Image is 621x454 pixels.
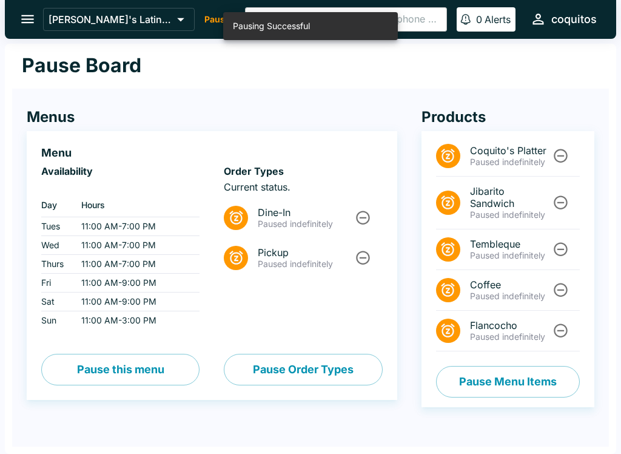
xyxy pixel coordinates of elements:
td: Thurs [41,255,72,274]
p: ‏ [41,181,200,193]
p: Paused indefinitely [470,250,551,261]
button: [PERSON_NAME]'s Latin Cuisine [43,8,195,31]
span: Pickup [258,246,353,259]
div: coquitos [551,12,597,27]
p: Paused indefinitely [470,157,551,168]
p: Current status. [224,181,382,193]
td: 11:00 AM - 9:00 PM [72,293,200,311]
td: 11:00 AM - 7:00 PM [72,236,200,255]
th: Hours [72,193,200,217]
span: Coffee [470,279,551,291]
span: Jibarito Sandwich [470,185,551,209]
td: 11:00 AM - 7:00 PM [72,217,200,236]
button: Unpause [549,319,572,342]
button: Unpause [352,206,374,229]
button: Unpause [549,279,572,301]
p: Paused indefinitely [470,209,551,220]
td: Fri [41,274,72,293]
h4: Menus [27,108,397,126]
button: coquitos [525,6,602,32]
button: Pause Order Types [224,354,382,385]
span: Flancocho [470,319,551,331]
td: Tues [41,217,72,236]
td: 11:00 AM - 3:00 PM [72,311,200,330]
td: Sat [41,293,72,311]
span: Coquito's Platter [470,144,551,157]
p: 0 [476,13,482,25]
p: Paused indefinitely [470,331,551,342]
h4: Products [421,108,594,126]
h6: Order Types [224,165,382,177]
p: Paused indefinitely [258,219,353,229]
div: Pausing Successful [233,16,310,36]
button: Unpause [549,238,572,260]
td: Sun [41,311,72,330]
button: Pause this menu [41,354,200,385]
h6: Availability [41,165,200,177]
td: 11:00 AM - 9:00 PM [72,274,200,293]
button: open drawer [12,4,43,35]
th: Day [41,193,72,217]
button: Unpause [352,246,374,269]
p: Paused [204,13,235,25]
p: Alerts [485,13,511,25]
button: Pause Menu Items [436,366,580,398]
p: Paused indefinitely [258,259,353,269]
p: Paused indefinitely [470,291,551,302]
span: Dine-In [258,206,353,219]
span: Tembleque [470,238,551,250]
button: Unpause [549,191,572,214]
td: Wed [41,236,72,255]
p: [PERSON_NAME]'s Latin Cuisine [49,13,172,25]
button: Unpause [549,144,572,167]
td: 11:00 AM - 7:00 PM [72,255,200,274]
h1: Pause Board [22,53,141,78]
